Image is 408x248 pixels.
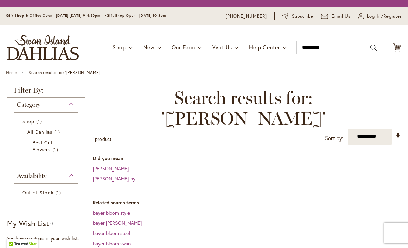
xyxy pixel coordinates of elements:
[93,134,111,145] p: product
[7,235,89,242] div: You have no items in your wish list.
[93,199,401,206] dt: Related search terms
[55,189,63,196] span: 1
[226,13,267,20] a: [PHONE_NUMBER]
[17,101,40,108] span: Category
[113,44,126,51] span: Shop
[22,118,35,125] span: Shop
[32,139,53,153] span: Best Cut Flowers
[93,165,129,172] a: [PERSON_NAME]
[22,118,71,125] a: Shop
[93,209,130,216] a: bayer bloom style
[212,44,232,51] span: Visit Us
[27,128,66,135] a: All Dahlias
[27,129,53,135] span: All Dahlias
[93,175,135,182] a: [PERSON_NAME] by
[325,132,343,145] label: Sort by:
[22,189,71,196] a: Out of Stock 1
[6,13,107,18] span: Gift Shop & Office Open - [DATE]-[DATE] 9-4:30pm /
[282,13,313,20] a: Subscribe
[321,13,351,20] a: Email Us
[172,44,195,51] span: Our Farm
[7,218,49,228] strong: My Wish List
[93,88,394,129] span: Search results for: '[PERSON_NAME]'
[17,172,46,180] span: Availability
[93,220,142,226] a: bayer [PERSON_NAME]
[358,13,402,20] a: Log In/Register
[29,70,101,75] strong: Search results for: '[PERSON_NAME]'
[22,189,54,196] span: Out of Stock
[292,13,313,20] span: Subscribe
[36,118,44,125] span: 1
[52,146,60,153] span: 1
[367,13,402,20] span: Log In/Register
[7,35,79,60] a: store logo
[143,44,154,51] span: New
[93,155,401,162] dt: Did you mean
[93,230,130,236] a: bayer bloom steel
[93,240,131,247] a: bayer bloom swan
[32,139,61,153] a: Best Cut Flowers
[370,42,377,53] button: Search
[107,13,166,18] span: Gift Shop Open - [DATE] 10-3pm
[7,87,85,98] strong: Filter By:
[6,70,17,75] a: Home
[5,224,24,243] iframe: Launch Accessibility Center
[93,136,95,142] span: 1
[331,13,351,20] span: Email Us
[249,44,280,51] span: Help Center
[54,128,62,135] span: 1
